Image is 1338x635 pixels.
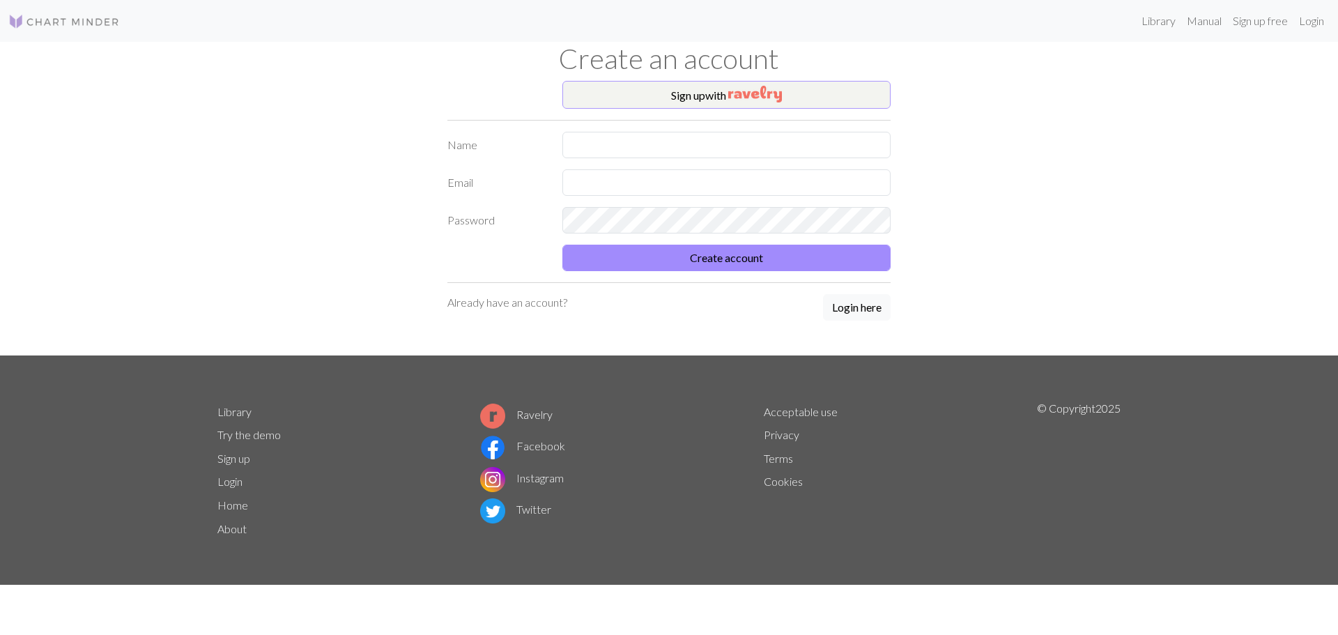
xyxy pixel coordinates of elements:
[217,522,247,535] a: About
[1181,7,1227,35] a: Manual
[823,294,891,322] a: Login here
[480,498,505,523] img: Twitter logo
[1037,400,1121,541] p: © Copyright 2025
[764,405,838,418] a: Acceptable use
[1227,7,1293,35] a: Sign up free
[217,405,252,418] a: Library
[217,452,250,465] a: Sign up
[209,42,1129,75] h1: Create an account
[562,245,891,271] button: Create account
[439,207,554,234] label: Password
[764,428,799,441] a: Privacy
[217,428,281,441] a: Try the demo
[764,452,793,465] a: Terms
[480,404,505,429] img: Ravelry logo
[480,408,553,421] a: Ravelry
[439,169,554,196] label: Email
[217,498,248,512] a: Home
[439,132,554,158] label: Name
[1136,7,1181,35] a: Library
[8,13,120,30] img: Logo
[480,435,505,460] img: Facebook logo
[480,471,564,484] a: Instagram
[480,503,551,516] a: Twitter
[1293,7,1330,35] a: Login
[480,439,565,452] a: Facebook
[562,81,891,109] button: Sign upwith
[823,294,891,321] button: Login here
[728,86,782,102] img: Ravelry
[217,475,243,488] a: Login
[480,467,505,492] img: Instagram logo
[764,475,803,488] a: Cookies
[447,294,567,311] p: Already have an account?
